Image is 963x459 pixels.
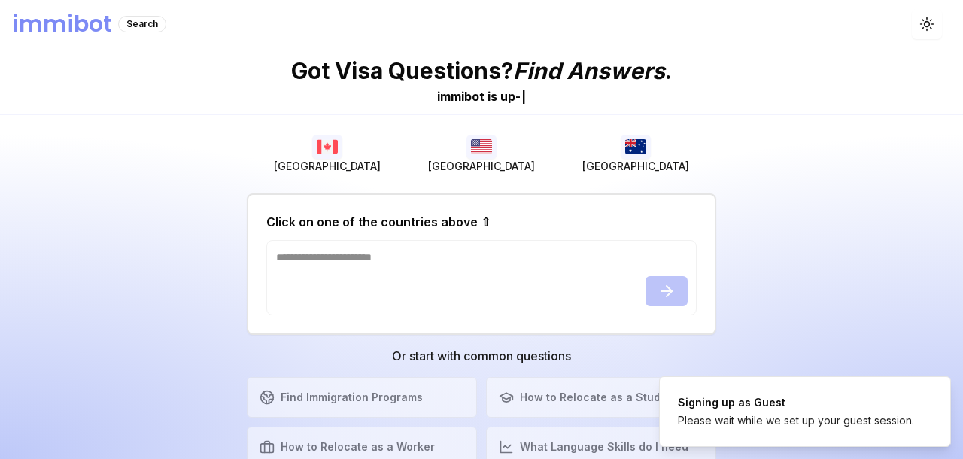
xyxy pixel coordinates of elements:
div: immibot is [437,87,497,105]
div: Please wait while we set up your guest session. [678,413,914,428]
span: u p - [500,89,521,104]
div: Search [118,16,166,32]
img: Australia flag [621,135,651,159]
p: Got Visa Questions? . [291,57,672,84]
h3: Or start with common questions [247,347,716,365]
h2: Click on one of the countries above ⇧ [266,213,491,231]
span: [GEOGRAPHIC_DATA] [582,159,689,174]
span: Find Answers [513,57,665,84]
div: Signing up as Guest [678,395,914,410]
img: Canada flag [312,135,342,159]
h1: immibot [12,11,112,38]
span: [GEOGRAPHIC_DATA] [274,159,381,174]
img: USA flag [466,135,497,159]
span: [GEOGRAPHIC_DATA] [428,159,535,174]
